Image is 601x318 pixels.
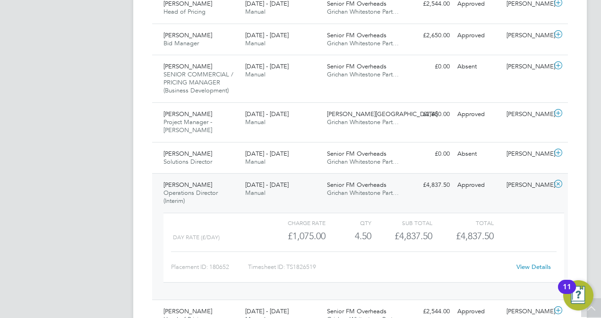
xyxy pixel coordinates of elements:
[563,287,571,299] div: 11
[327,62,386,70] span: Senior FM Overheads
[163,31,212,39] span: [PERSON_NAME]
[327,189,399,197] span: Grichan Whitestone Part…
[404,28,454,43] div: £2,650.00
[265,217,326,228] div: Charge rate
[163,158,212,166] span: Solutions Director
[454,28,503,43] div: Approved
[245,307,289,315] span: [DATE] - [DATE]
[371,217,432,228] div: Sub Total
[404,146,454,162] div: £0.00
[454,107,503,122] div: Approved
[171,259,248,275] div: Placement ID: 180652
[245,181,289,189] span: [DATE] - [DATE]
[245,39,266,47] span: Manual
[327,150,386,158] span: Senior FM Overheads
[163,307,212,315] span: [PERSON_NAME]
[432,217,493,228] div: Total
[163,110,212,118] span: [PERSON_NAME]
[163,8,206,16] span: Head of Pricing
[173,234,220,241] span: Day Rate (£/day)
[327,110,438,118] span: [PERSON_NAME][GEOGRAPHIC_DATA]
[327,39,399,47] span: Grichan Whitestone Part…
[245,8,266,16] span: Manual
[454,146,503,162] div: Absent
[503,146,552,162] div: [PERSON_NAME]
[404,177,454,193] div: £4,837.50
[503,28,552,43] div: [PERSON_NAME]
[245,110,289,118] span: [DATE] - [DATE]
[563,280,593,310] button: Open Resource Center, 11 new notifications
[454,59,503,75] div: Absent
[163,70,233,94] span: SENIOR COMMERCIAL / PRICING MANAGER (Business Development)
[371,228,432,244] div: £4,837.50
[245,158,266,166] span: Manual
[163,118,212,134] span: Project Manager - [PERSON_NAME]
[454,177,503,193] div: Approved
[503,59,552,75] div: [PERSON_NAME]
[163,62,212,70] span: [PERSON_NAME]
[327,158,399,166] span: Grichan Whitestone Part…
[245,118,266,126] span: Manual
[163,39,199,47] span: Bid Manager
[327,181,386,189] span: Senior FM Overheads
[163,150,212,158] span: [PERSON_NAME]
[245,189,266,197] span: Manual
[265,228,326,244] div: £1,075.00
[456,230,494,242] span: £4,837.50
[404,59,454,75] div: £0.00
[245,62,289,70] span: [DATE] - [DATE]
[327,118,399,126] span: Grichan Whitestone Part…
[327,70,399,78] span: Grichan Whitestone Part…
[245,150,289,158] span: [DATE] - [DATE]
[327,31,386,39] span: Senior FM Overheads
[245,70,266,78] span: Manual
[248,259,510,275] div: Timesheet ID: TS1826519
[516,263,551,271] a: View Details
[327,307,386,315] span: Senior FM Overheads
[245,31,289,39] span: [DATE] - [DATE]
[503,107,552,122] div: [PERSON_NAME]
[327,8,399,16] span: Grichan Whitestone Part…
[404,107,454,122] div: £2,650.00
[163,181,212,189] span: [PERSON_NAME]
[326,228,371,244] div: 4.50
[326,217,371,228] div: QTY
[503,177,552,193] div: [PERSON_NAME]
[163,189,218,205] span: Operations Director (Interim)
